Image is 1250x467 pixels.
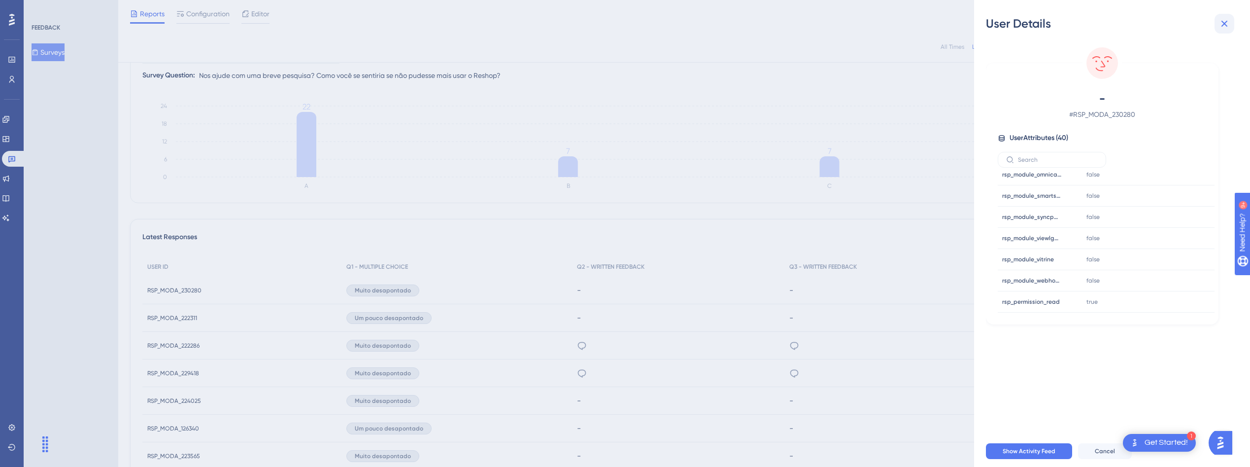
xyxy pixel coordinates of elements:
div: Arrastar [37,430,53,459]
span: rsp_module_webhook [1002,277,1061,285]
span: false [1086,171,1100,179]
div: Get Started! [1145,437,1188,448]
span: rsp_module_vitrine [1002,255,1054,263]
span: # RSP_MODA_230280 [1015,108,1189,120]
span: false [1086,192,1100,200]
div: 9+ [67,5,73,13]
iframe: UserGuiding AI Assistant Launcher [1209,428,1238,458]
span: false [1086,213,1100,221]
span: Cancel [1095,447,1115,455]
div: Open Get Started! checklist, remaining modules: 1 [1123,434,1196,452]
span: rsp_permission_read [1002,298,1060,306]
button: Show Activity Feed [986,443,1072,459]
span: false [1086,234,1100,242]
span: rsp_module_viewlgpd [1002,234,1061,242]
span: - [1015,91,1189,107]
input: Search [1018,156,1098,163]
span: rsp_module_syncpackage [1002,213,1061,221]
span: Show Activity Feed [1003,447,1055,455]
img: launcher-image-alternative-text [1129,437,1141,449]
span: rsp_module_smartsales [1002,192,1061,200]
button: Cancel [1078,443,1132,459]
span: Need Help? [23,2,62,14]
span: false [1086,255,1100,263]
span: rsp_module_omnicampaign [1002,171,1061,179]
span: true [1086,298,1098,306]
span: User Attributes ( 40 ) [1010,132,1068,144]
div: User Details [986,16,1238,32]
div: 1 [1187,431,1196,440]
span: false [1086,277,1100,285]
